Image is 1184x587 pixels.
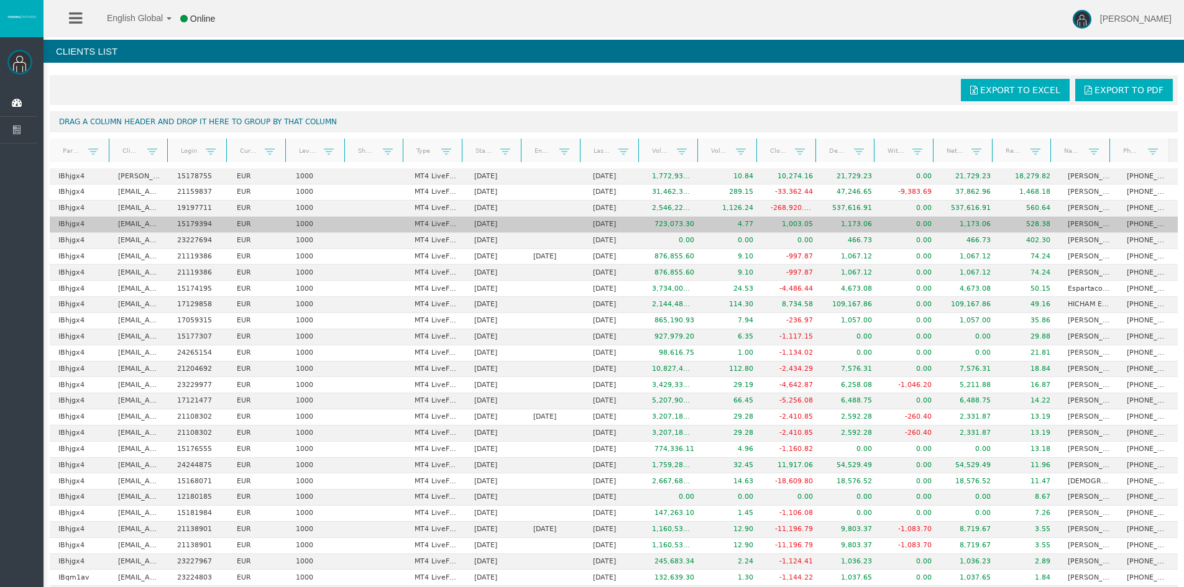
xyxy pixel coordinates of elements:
[940,377,1000,393] td: 5,211.88
[50,281,109,297] td: IBhjgx4
[409,143,442,160] a: Type
[881,345,940,362] td: 0.00
[287,265,347,281] td: 1000
[50,377,109,393] td: IBhjgx4
[762,377,822,393] td: -4,642.87
[584,409,644,425] td: [DATE]
[1095,85,1163,95] span: Export to PDF
[762,233,822,249] td: 0.00
[50,265,109,281] td: IBhjgx4
[999,329,1059,345] td: 29.88
[822,265,881,281] td: 1,067.12
[703,313,763,329] td: 7.94
[228,362,288,378] td: EUR
[1059,233,1119,249] td: [PERSON_NAME]
[643,201,703,217] td: 2,546,227.55
[643,313,703,329] td: 865,190.93
[1118,313,1178,329] td: [PHONE_NUMBER]
[822,201,881,217] td: 537,616.91
[228,168,288,184] td: EUR
[881,409,940,425] td: -260.40
[466,329,525,345] td: [DATE]
[168,313,228,329] td: 17059315
[1118,362,1178,378] td: [PHONE_NUMBER]
[980,85,1060,95] span: Export to Excel
[228,329,288,345] td: EUR
[468,143,501,160] a: Start Date
[643,217,703,233] td: 723,073.30
[999,201,1059,217] td: 560.64
[406,329,466,345] td: MT4 LiveFloatingSpreadAccount
[822,345,881,362] td: 0.00
[1059,313,1119,329] td: [PERSON_NAME]
[287,233,347,249] td: 1000
[881,297,940,313] td: 0.00
[703,409,763,425] td: 29.28
[881,168,940,184] td: 0.00
[109,377,169,393] td: [EMAIL_ADDRESS][DOMAIN_NAME]
[762,297,822,313] td: 8,734.58
[999,345,1059,362] td: 21.81
[466,393,525,409] td: [DATE]
[703,143,736,160] a: Volume lots
[940,297,1000,313] td: 109,167.86
[643,297,703,313] td: 2,144,487.06
[881,362,940,378] td: 0.00
[643,265,703,281] td: 876,855.60
[109,265,169,281] td: [EMAIL_ADDRESS][DOMAIN_NAME]
[466,313,525,329] td: [DATE]
[406,201,466,217] td: MT4 LiveFloatingSpreadAccount
[940,217,1000,233] td: 1,173.06
[406,345,466,362] td: MT4 LiveFixedSpreadAccount
[1059,297,1119,313] td: HICHAM ELGHODASSE
[703,393,763,409] td: 66.45
[822,393,881,409] td: 6,488.75
[643,409,703,425] td: 3,207,182.28
[1118,281,1178,297] td: [PHONE_NUMBER]
[466,377,525,393] td: [DATE]
[584,201,644,217] td: [DATE]
[940,393,1000,409] td: 6,488.75
[466,345,525,362] td: [DATE]
[406,233,466,249] td: MT4 LiveFloatingSpreadAccount
[822,377,881,393] td: 6,258.08
[287,297,347,313] td: 1000
[999,281,1059,297] td: 50.15
[1100,14,1172,24] span: [PERSON_NAME]
[1059,329,1119,345] td: [PERSON_NAME]
[406,409,466,425] td: MT4 LiveFloatingSpreadAccount
[109,393,169,409] td: [EMAIL_ADDRESS][DOMAIN_NAME]
[228,233,288,249] td: EUR
[999,184,1059,201] td: 1,468.18
[940,201,1000,217] td: 537,616.91
[50,249,109,265] td: IBhjgx4
[168,168,228,184] td: 15178755
[50,313,109,329] td: IBhjgx4
[1118,184,1178,201] td: [PHONE_NUMBER]
[762,143,795,160] a: Closed PNL
[406,377,466,393] td: MT4 LiveFloatingSpreadAccount
[998,142,1030,160] a: Real equity
[703,281,763,297] td: 24.53
[1057,143,1090,160] a: Name
[762,409,822,425] td: -2,410.85
[109,168,169,184] td: [PERSON_NAME][EMAIL_ADDRESS][DOMAIN_NAME]
[173,143,206,160] a: Login
[762,217,822,233] td: 1,003.05
[350,143,383,160] a: Short Code
[287,249,347,265] td: 1000
[584,329,644,345] td: [DATE]
[940,184,1000,201] td: 37,862.96
[228,377,288,393] td: EUR
[1059,265,1119,281] td: [PERSON_NAME]
[1075,79,1173,101] a: Export to PDF
[881,393,940,409] td: 0.00
[466,233,525,249] td: [DATE]
[1118,393,1178,409] td: [PHONE_NUMBER]
[703,233,763,249] td: 0.00
[999,409,1059,425] td: 13.19
[999,362,1059,378] td: 18.84
[466,249,525,265] td: [DATE]
[168,329,228,345] td: 15177307
[287,281,347,297] td: 1000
